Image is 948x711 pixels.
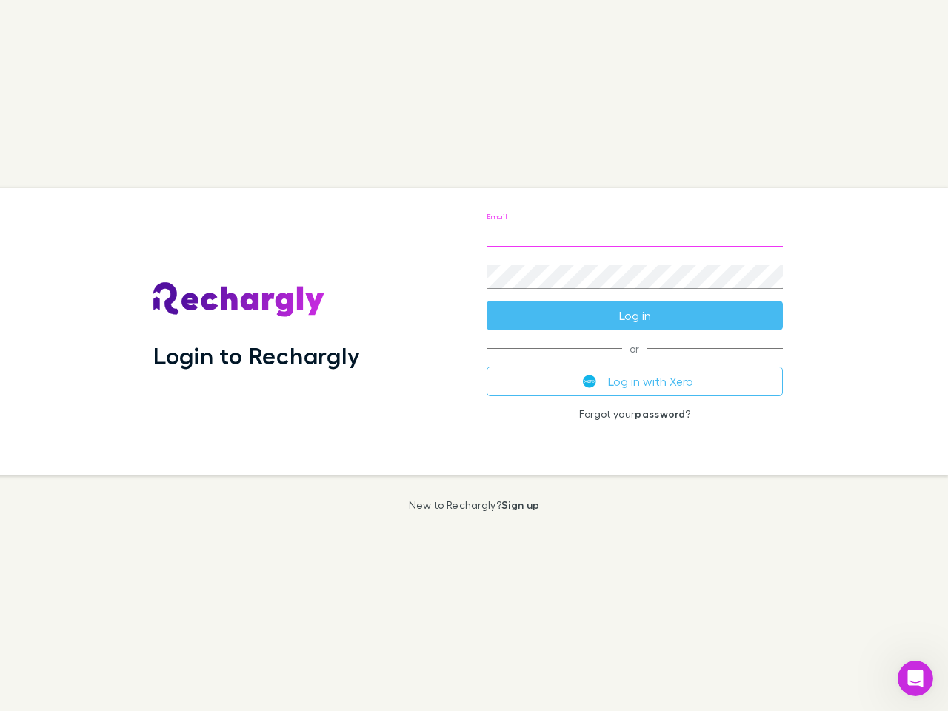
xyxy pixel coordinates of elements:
button: Log in with Xero [487,367,783,396]
iframe: Intercom live chat [898,661,933,696]
img: Rechargly's Logo [153,282,325,318]
a: Sign up [501,498,539,511]
a: password [635,407,685,420]
h1: Login to Rechargly [153,341,360,370]
img: Xero's logo [583,375,596,388]
p: New to Rechargly? [409,499,540,511]
p: Forgot your ? [487,408,783,420]
button: Log in [487,301,783,330]
span: or [487,348,783,349]
label: Email [487,211,507,222]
